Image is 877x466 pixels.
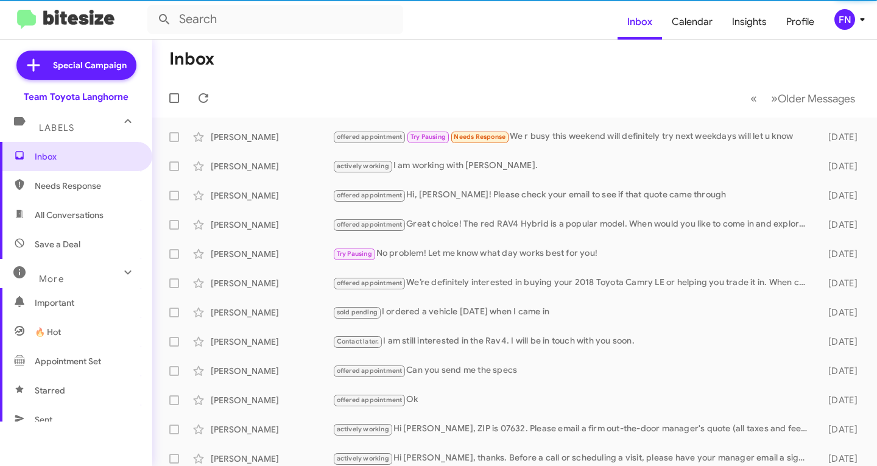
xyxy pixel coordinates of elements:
[834,9,855,30] div: FN
[211,453,333,465] div: [PERSON_NAME]
[53,59,127,71] span: Special Campaign
[814,277,867,289] div: [DATE]
[777,4,824,40] a: Profile
[337,337,379,345] span: Contact later.
[333,130,814,144] div: We r busy this weekend will definitely try next weekdays will let u know
[35,384,65,397] span: Starred
[147,5,403,34] input: Search
[722,4,777,40] a: Insights
[337,279,403,287] span: offered appointment
[35,150,138,163] span: Inbox
[211,306,333,319] div: [PERSON_NAME]
[333,217,814,231] div: Great choice! The red RAV4 Hybrid is a popular model. When would you like to come in and explore ...
[778,92,855,105] span: Older Messages
[814,219,867,231] div: [DATE]
[211,131,333,143] div: [PERSON_NAME]
[39,274,64,284] span: More
[211,394,333,406] div: [PERSON_NAME]
[333,276,814,290] div: We’re definitely interested in buying your 2018 Toyota Camry LE or helping you trade it in. When ...
[454,133,505,141] span: Needs Response
[814,394,867,406] div: [DATE]
[750,91,757,106] span: «
[333,305,814,319] div: I ordered a vehicle [DATE] when I came in
[814,248,867,260] div: [DATE]
[824,9,864,30] button: FN
[211,365,333,377] div: [PERSON_NAME]
[814,306,867,319] div: [DATE]
[35,297,138,309] span: Important
[35,180,138,192] span: Needs Response
[333,334,814,348] div: I am still interested in the Rav4. I will be in touch with you soon.
[24,91,129,103] div: Team Toyota Langhorne
[333,393,814,407] div: Ok
[814,131,867,143] div: [DATE]
[333,159,814,173] div: I am working with [PERSON_NAME].
[410,133,446,141] span: Try Pausing
[618,4,662,40] a: Inbox
[35,238,80,250] span: Save a Deal
[337,133,403,141] span: offered appointment
[744,86,862,111] nav: Page navigation example
[662,4,722,40] a: Calendar
[337,221,403,228] span: offered appointment
[211,277,333,289] div: [PERSON_NAME]
[333,247,814,261] div: No problem! Let me know what day works best for you!
[333,188,814,202] div: Hi, [PERSON_NAME]! Please check your email to see if that quote came through
[169,49,214,69] h1: Inbox
[211,189,333,202] div: [PERSON_NAME]
[211,219,333,231] div: [PERSON_NAME]
[764,86,862,111] button: Next
[211,160,333,172] div: [PERSON_NAME]
[337,191,403,199] span: offered appointment
[337,367,403,375] span: offered appointment
[814,423,867,436] div: [DATE]
[814,453,867,465] div: [DATE]
[814,189,867,202] div: [DATE]
[35,209,104,221] span: All Conversations
[337,162,389,170] span: actively working
[333,364,814,378] div: Can you send me the specs
[814,160,867,172] div: [DATE]
[211,336,333,348] div: [PERSON_NAME]
[16,51,136,80] a: Special Campaign
[35,326,61,338] span: 🔥 Hot
[337,308,378,316] span: sold pending
[743,86,764,111] button: Previous
[337,454,389,462] span: actively working
[337,425,389,433] span: actively working
[211,248,333,260] div: [PERSON_NAME]
[211,423,333,436] div: [PERSON_NAME]
[337,250,372,258] span: Try Pausing
[333,422,814,436] div: Hi [PERSON_NAME], ZIP is 07632. Please email a firm out-the-door manager's quote (all taxes and f...
[39,122,74,133] span: Labels
[814,365,867,377] div: [DATE]
[814,336,867,348] div: [DATE]
[771,91,778,106] span: »
[333,451,814,465] div: Hi [PERSON_NAME], thanks. Before a call or scheduling a visit, please have your manager email a s...
[35,355,101,367] span: Appointment Set
[337,396,403,404] span: offered appointment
